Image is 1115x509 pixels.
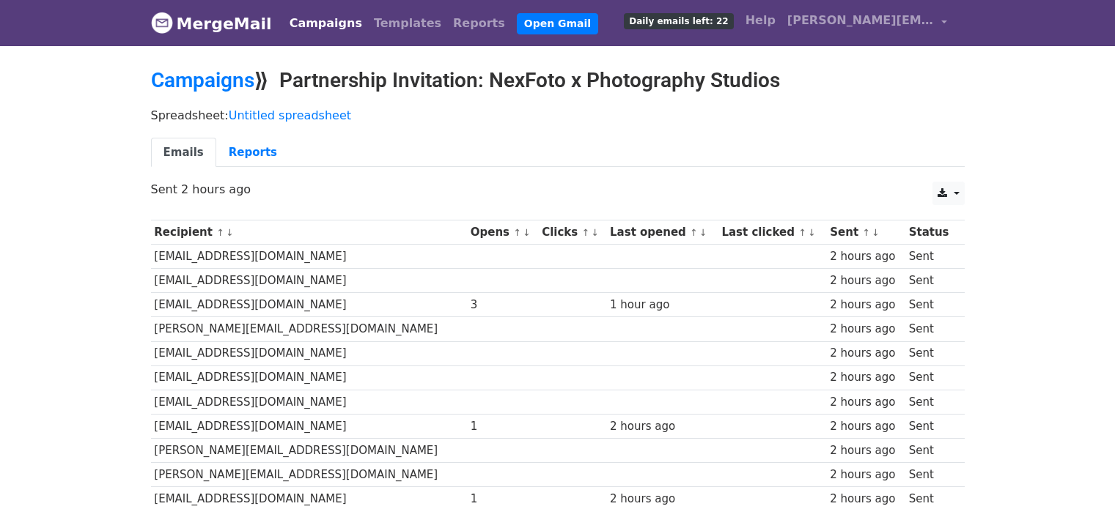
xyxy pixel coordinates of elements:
a: ↑ [798,227,806,238]
a: ↓ [699,227,707,238]
h2: ⟫ Partnership Invitation: NexFoto x Photography Studios [151,68,965,93]
a: MergeMail [151,8,272,39]
a: ↓ [872,227,880,238]
div: 2 hours ago [830,491,902,508]
th: Opens [467,220,538,245]
div: 2 hours ago [830,345,902,362]
td: [EMAIL_ADDRESS][DOMAIN_NAME] [151,414,467,438]
th: Sent [826,220,905,245]
div: 2 hours ago [610,418,715,435]
div: 2 hours ago [830,369,902,386]
div: 2 hours ago [830,321,902,338]
td: Sent [905,245,957,269]
td: Sent [905,463,957,487]
td: Sent [905,341,957,365]
td: [PERSON_NAME][EMAIL_ADDRESS][DOMAIN_NAME] [151,463,467,487]
td: [PERSON_NAME][EMAIL_ADDRESS][DOMAIN_NAME] [151,438,467,462]
td: Sent [905,293,957,317]
div: 1 [471,418,535,435]
a: Reports [447,9,511,38]
a: ↑ [513,227,521,238]
td: [EMAIL_ADDRESS][DOMAIN_NAME] [151,293,467,317]
a: Daily emails left: 22 [618,6,739,35]
div: 2 hours ago [610,491,715,508]
td: [EMAIL_ADDRESS][DOMAIN_NAME] [151,341,467,365]
a: ↑ [690,227,698,238]
a: Campaigns [284,9,368,38]
td: [PERSON_NAME][EMAIL_ADDRESS][DOMAIN_NAME] [151,317,467,341]
a: Help [740,6,781,35]
div: 2 hours ago [830,394,902,411]
a: ↓ [808,227,816,238]
div: 2 hours ago [830,442,902,459]
td: [EMAIL_ADDRESS][DOMAIN_NAME] [151,365,467,390]
a: ↓ [226,227,234,238]
div: 2 hours ago [830,297,902,313]
a: ↑ [581,227,589,238]
a: Campaigns [151,68,254,92]
th: Clicks [538,220,606,245]
a: ↑ [216,227,224,238]
a: Untitled spreadsheet [229,108,351,122]
a: ↓ [523,227,531,238]
p: Sent 2 hours ago [151,182,965,197]
th: Last opened [606,220,718,245]
td: [EMAIL_ADDRESS][DOMAIN_NAME] [151,390,467,414]
a: ↓ [591,227,599,238]
span: [PERSON_NAME][EMAIL_ADDRESS][DOMAIN_NAME] [787,12,934,29]
a: Emails [151,138,216,168]
th: Last clicked [718,220,827,245]
th: Status [905,220,957,245]
div: 1 hour ago [610,297,715,313]
a: [PERSON_NAME][EMAIL_ADDRESS][DOMAIN_NAME] [781,6,953,40]
td: Sent [905,269,957,293]
span: Daily emails left: 22 [624,13,733,29]
div: 2 hours ago [830,467,902,483]
td: [EMAIL_ADDRESS][DOMAIN_NAME] [151,269,467,293]
p: Spreadsheet: [151,108,965,123]
td: Sent [905,390,957,414]
a: Templates [368,9,447,38]
td: Sent [905,438,957,462]
div: 2 hours ago [830,418,902,435]
td: Sent [905,317,957,341]
div: 2 hours ago [830,248,902,265]
td: Sent [905,365,957,390]
a: Reports [216,138,290,168]
img: MergeMail logo [151,12,173,34]
td: [EMAIL_ADDRESS][DOMAIN_NAME] [151,245,467,269]
div: 3 [471,297,535,313]
a: Open Gmail [517,13,598,34]
div: 1 [471,491,535,508]
div: 2 hours ago [830,272,902,289]
a: ↑ [862,227,870,238]
td: Sent [905,414,957,438]
th: Recipient [151,220,467,245]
